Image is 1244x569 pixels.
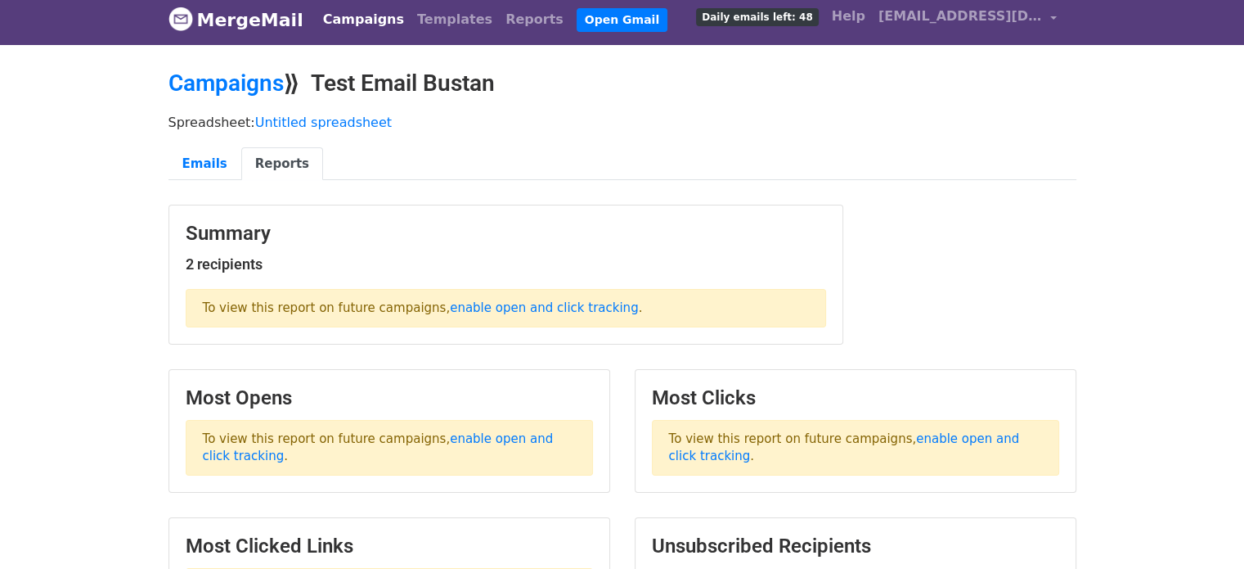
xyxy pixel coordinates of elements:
p: To view this report on future campaigns, . [652,420,1059,476]
a: enable open and click tracking [450,300,638,315]
a: Campaigns [168,70,284,97]
h2: ⟫ Test Email Bustan [168,70,1076,97]
h3: Most Clicks [652,386,1059,410]
a: Campaigns [317,3,411,36]
a: Templates [411,3,499,36]
a: MergeMail [168,2,303,37]
span: [EMAIL_ADDRESS][DOMAIN_NAME] [878,7,1042,26]
a: Reports [499,3,570,36]
h3: Most Opens [186,386,593,410]
a: Reports [241,147,323,181]
h3: Summary [186,222,826,246]
a: Open Gmail [577,8,667,32]
p: To view this report on future campaigns, . [186,289,826,327]
a: Emails [168,147,241,181]
iframe: Chat Widget [1162,490,1244,569]
p: Spreadsheet: [168,114,1076,131]
img: MergeMail logo [168,7,193,31]
h3: Most Clicked Links [186,535,593,558]
span: Daily emails left: 48 [696,8,818,26]
h5: 2 recipients [186,255,826,273]
h3: Unsubscribed Recipients [652,535,1059,558]
a: Untitled spreadsheet [255,115,392,130]
p: To view this report on future campaigns, . [186,420,593,476]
